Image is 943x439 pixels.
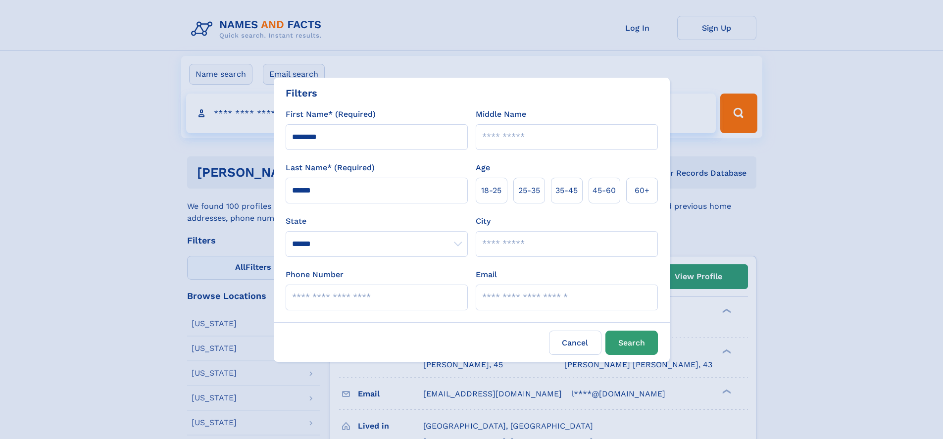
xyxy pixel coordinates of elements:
label: Age [476,162,490,174]
label: City [476,215,491,227]
label: Last Name* (Required) [286,162,375,174]
label: Middle Name [476,108,526,120]
label: First Name* (Required) [286,108,376,120]
label: Phone Number [286,269,344,281]
span: 25‑35 [518,185,540,196]
div: Filters [286,86,317,100]
span: 60+ [635,185,649,196]
label: State [286,215,468,227]
span: 18‑25 [481,185,501,196]
label: Cancel [549,331,601,355]
button: Search [605,331,658,355]
label: Email [476,269,497,281]
span: 45‑60 [593,185,616,196]
span: 35‑45 [555,185,578,196]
